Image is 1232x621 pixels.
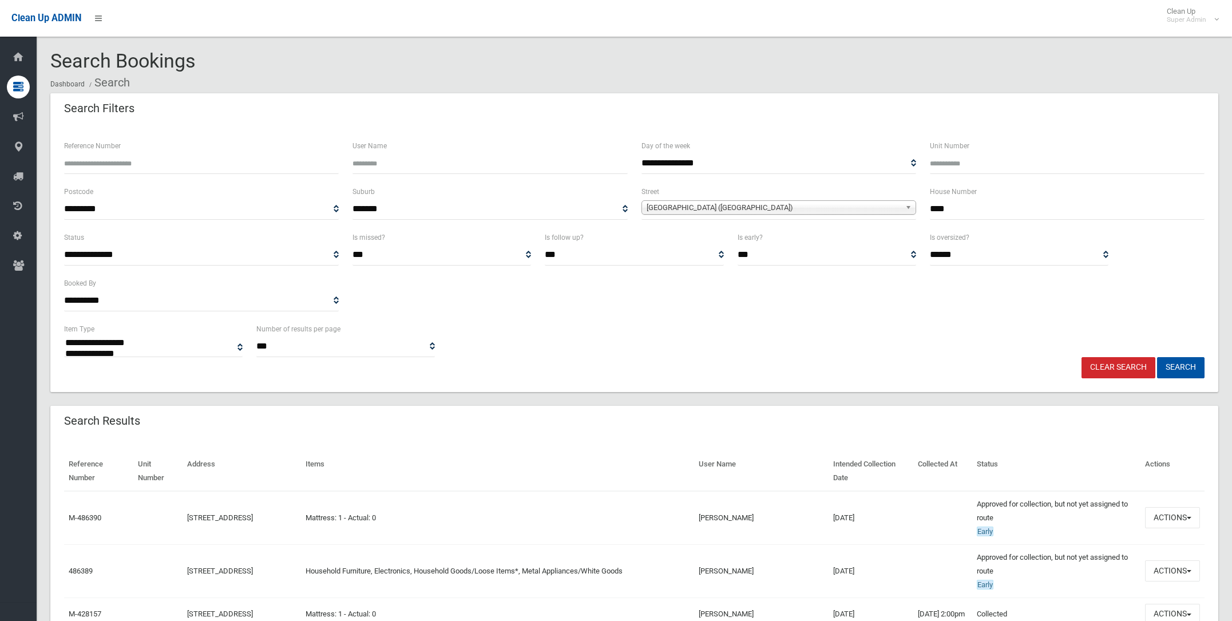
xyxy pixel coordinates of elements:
[972,452,1140,491] th: Status
[930,231,969,244] label: Is oversized?
[829,544,913,598] td: [DATE]
[64,231,84,244] label: Status
[64,185,93,198] label: Postcode
[694,491,829,545] td: [PERSON_NAME]
[977,580,993,590] span: Early
[301,491,694,545] td: Mattress: 1 - Actual: 0
[930,140,969,152] label: Unit Number
[694,544,829,598] td: [PERSON_NAME]
[11,13,81,23] span: Clean Up ADMIN
[972,491,1140,545] td: Approved for collection, but not yet assigned to route
[86,72,130,93] li: Search
[256,323,340,335] label: Number of results per page
[352,185,375,198] label: Suburb
[1145,560,1200,582] button: Actions
[1161,7,1218,24] span: Clean Up
[1140,452,1205,491] th: Actions
[647,201,901,215] span: [GEOGRAPHIC_DATA] ([GEOGRAPHIC_DATA])
[69,513,101,522] a: M-486390
[64,277,96,290] label: Booked By
[69,610,101,618] a: M-428157
[641,185,659,198] label: Street
[977,527,993,536] span: Early
[352,231,385,244] label: Is missed?
[50,80,85,88] a: Dashboard
[50,97,148,120] header: Search Filters
[1082,357,1155,378] a: Clear Search
[187,567,253,575] a: [STREET_ADDRESS]
[1157,357,1205,378] button: Search
[1167,15,1206,24] small: Super Admin
[301,452,694,491] th: Items
[738,231,763,244] label: Is early?
[641,140,690,152] label: Day of the week
[694,452,829,491] th: User Name
[64,140,121,152] label: Reference Number
[187,610,253,618] a: [STREET_ADDRESS]
[301,544,694,598] td: Household Furniture, Electronics, Household Goods/Loose Items*, Metal Appliances/White Goods
[183,452,301,491] th: Address
[545,231,584,244] label: Is follow up?
[913,452,972,491] th: Collected At
[187,513,253,522] a: [STREET_ADDRESS]
[829,491,913,545] td: [DATE]
[69,567,93,575] a: 486389
[1145,507,1200,528] button: Actions
[972,544,1140,598] td: Approved for collection, but not yet assigned to route
[64,452,133,491] th: Reference Number
[352,140,387,152] label: User Name
[64,323,94,335] label: Item Type
[50,49,196,72] span: Search Bookings
[50,410,154,432] header: Search Results
[133,452,183,491] th: Unit Number
[829,452,913,491] th: Intended Collection Date
[930,185,977,198] label: House Number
